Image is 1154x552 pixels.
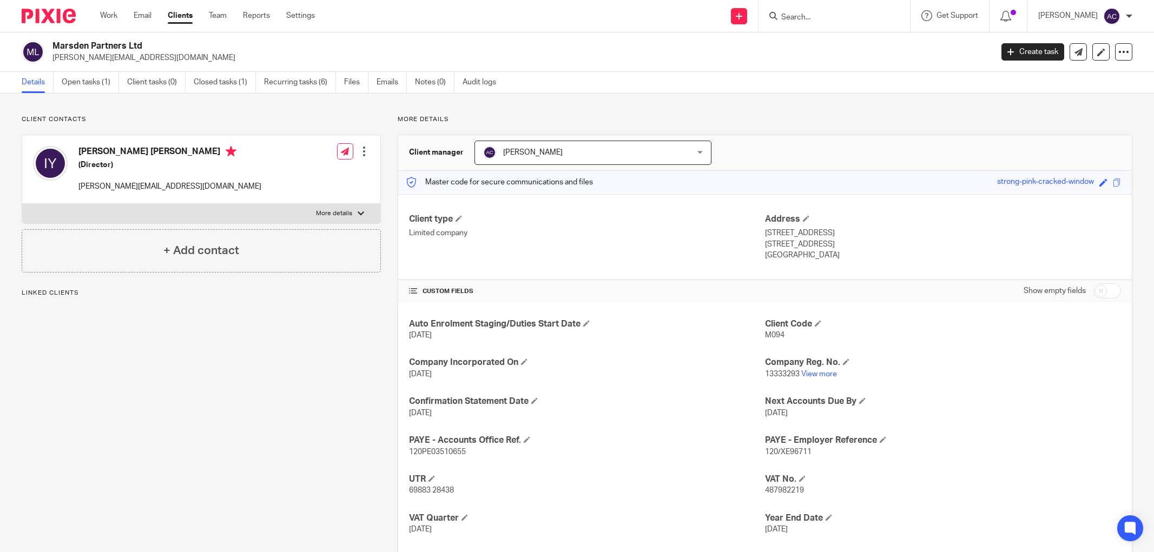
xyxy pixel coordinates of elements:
a: View more [801,370,837,378]
h4: [PERSON_NAME] [PERSON_NAME] [78,146,261,159]
h2: Marsden Partners Ltd [52,41,799,52]
span: [DATE] [409,331,432,339]
h4: Next Accounts Due By [765,396,1121,407]
a: Emails [377,72,407,93]
div: strong-pink-cracked-window [997,176,1094,189]
a: Settings [286,10,315,21]
span: [PERSON_NAME] [503,149,563,156]
span: [DATE] [409,370,432,378]
a: Work [100,10,117,21]
a: Recurring tasks (6) [264,72,336,93]
h4: UTR [409,474,765,485]
h4: VAT No. [765,474,1121,485]
a: Team [209,10,227,21]
span: M094 [765,331,784,339]
span: 487982219 [765,487,804,494]
a: Notes (0) [415,72,454,93]
a: Open tasks (1) [62,72,119,93]
span: 69883 28438 [409,487,454,494]
img: svg%3E [22,41,44,63]
h4: Client type [409,214,765,225]
p: More details [398,115,1132,124]
h4: Company Reg. No. [765,357,1121,368]
h4: Company Incorporated On [409,357,765,368]
span: 120/XE96711 [765,448,812,456]
label: Show empty fields [1024,285,1086,296]
img: svg%3E [1103,8,1120,25]
a: Audit logs [463,72,504,93]
h4: + Add contact [163,242,239,259]
h4: Client Code [765,318,1121,330]
a: Client tasks (0) [127,72,186,93]
p: [GEOGRAPHIC_DATA] [765,250,1121,261]
a: Email [134,10,151,21]
a: Create task [1001,43,1064,61]
p: Master code for secure communications and files [406,177,593,188]
h4: PAYE - Accounts Office Ref. [409,435,765,446]
span: Get Support [937,12,978,19]
span: 13333293 [765,370,800,378]
h4: PAYE - Employer Reference [765,435,1121,446]
p: [STREET_ADDRESS] [765,228,1121,238]
h4: Address [765,214,1121,225]
span: [DATE] [765,409,788,417]
span: 120PE03510655 [409,448,466,456]
img: Pixie [22,9,76,23]
h4: Auto Enrolment Staging/Duties Start Date [409,318,765,330]
p: [STREET_ADDRESS] [765,239,1121,250]
input: Search [780,13,878,23]
span: [DATE] [409,409,432,417]
h4: Year End Date [765,513,1121,524]
a: Closed tasks (1) [194,72,256,93]
span: [DATE] [765,526,788,533]
img: svg%3E [483,146,496,159]
h3: Client manager [409,147,464,158]
h5: (Director) [78,159,261,170]
p: Linked clients [22,289,381,297]
a: Files [344,72,368,93]
p: [PERSON_NAME] [1038,10,1098,21]
p: [PERSON_NAME][EMAIL_ADDRESS][DOMAIN_NAME] [78,181,261,192]
img: svg%3E [33,146,68,181]
a: Clients [168,10,193,21]
h4: Confirmation Statement Date [409,396,765,407]
h4: CUSTOM FIELDS [409,287,765,296]
span: [DATE] [409,526,432,533]
a: Details [22,72,54,93]
p: Limited company [409,228,765,238]
h4: VAT Quarter [409,513,765,524]
i: Primary [226,146,236,157]
a: Reports [243,10,270,21]
p: [PERSON_NAME][EMAIL_ADDRESS][DOMAIN_NAME] [52,52,985,63]
p: More details [316,209,352,218]
p: Client contacts [22,115,381,124]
